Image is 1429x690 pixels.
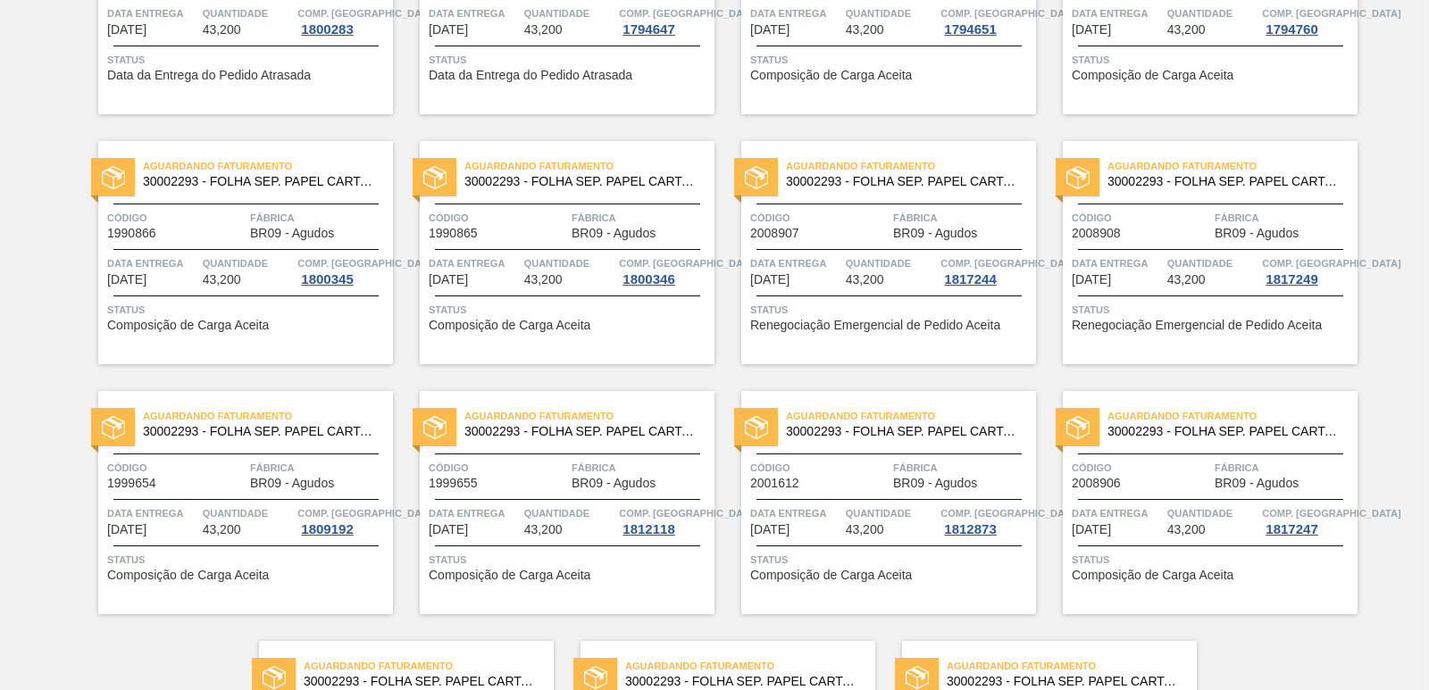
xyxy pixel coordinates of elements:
span: 30002293 - FOLHA SEP. PAPEL CARTAO 1200x1000M 350g [625,675,861,688]
span: Quantidade [846,504,937,522]
span: 1999655 [429,477,478,490]
span: Aguardando Faturamento [464,407,714,425]
a: Comp. [GEOGRAPHIC_DATA]1809192 [297,504,389,536]
span: Código [107,459,246,477]
span: 2001612 [750,477,799,490]
span: Status [750,551,1032,569]
div: 1800345 [297,272,356,287]
span: Data entrega [429,254,520,272]
div: 1809192 [297,522,356,536]
span: Data entrega [750,254,841,272]
img: status [102,416,125,439]
span: 30002293 - FOLHA SEP. PAPEL CARTAO 1200x1000M 350g [464,175,700,188]
span: 30002293 - FOLHA SEP. PAPEL CARTAO 1200x1000M 350g [143,175,379,188]
span: Aguardando Faturamento [143,157,393,175]
span: 05/09/2025 [750,273,790,287]
a: statusAguardando Faturamento30002293 - FOLHA SEP. PAPEL CARTAO 1200x1000M 350gCódigo2001612Fábric... [714,391,1036,614]
span: Data entrega [1072,504,1163,522]
span: 43,200 [203,523,241,536]
div: 1800346 [619,272,678,287]
span: 30002293 - FOLHA SEP. PAPEL CARTAO 1200x1000M 350g [947,675,1182,688]
div: 1794647 [619,22,678,37]
span: Data entrega [429,504,520,522]
a: Comp. [GEOGRAPHIC_DATA]1794760 [1262,4,1353,37]
a: Comp. [GEOGRAPHIC_DATA]1817244 [940,254,1032,287]
span: 30002293 - FOLHA SEP. PAPEL CARTAO 1200x1000M 350g [1107,175,1343,188]
div: 1812873 [940,522,999,536]
span: Aguardando Faturamento [1107,407,1358,425]
span: 11/09/2025 [1072,273,1111,287]
span: Renegociação Emergencial de Pedido Aceita [750,319,1000,332]
img: status [1066,166,1090,189]
span: Data entrega [107,504,198,522]
span: Composição de Carga Aceita [429,569,590,582]
span: Fábrica [1215,459,1353,477]
img: status [584,666,607,689]
span: Comp. Carga [297,254,436,272]
span: 2008907 [750,227,799,240]
span: Quantidade [524,504,615,522]
span: Código [750,209,889,227]
span: Fábrica [893,209,1032,227]
span: 19/09/2025 [429,523,468,536]
a: Comp. [GEOGRAPHIC_DATA]1817247 [1262,504,1353,536]
a: Comp. [GEOGRAPHIC_DATA]1812118 [619,504,710,536]
span: Código [107,209,246,227]
span: Quantidade [846,254,937,272]
span: BR09 - Agudos [250,477,334,490]
span: 26/08/2025 [750,23,790,37]
div: 1817247 [1262,522,1321,536]
a: Comp. [GEOGRAPHIC_DATA]1800345 [297,254,389,287]
span: Status [1072,301,1353,319]
span: 43,200 [846,273,884,287]
span: Comp. Carga [940,4,1079,22]
img: status [423,166,447,189]
span: Código [1072,209,1210,227]
span: 2008908 [1072,227,1121,240]
span: Comp. Carga [1262,4,1400,22]
span: Código [1072,459,1210,477]
span: BR09 - Agudos [572,477,656,490]
div: 1800283 [297,22,356,37]
span: 43,200 [1167,523,1206,536]
span: 30002293 - FOLHA SEP. PAPEL CARTAO 1200x1000M 350g [464,425,700,438]
a: statusAguardando Faturamento30002293 - FOLHA SEP. PAPEL CARTAO 1200x1000M 350gCódigo1999655Fábric... [393,391,714,614]
a: statusAguardando Faturamento30002293 - FOLHA SEP. PAPEL CARTAO 1200x1000M 350gCódigo2008907Fábric... [714,141,1036,364]
span: 43,200 [846,523,884,536]
a: statusAguardando Faturamento30002293 - FOLHA SEP. PAPEL CARTAO 1200x1000M 350gCódigo1999654Fábric... [71,391,393,614]
span: 43,200 [203,273,241,287]
span: 2008906 [1072,477,1121,490]
span: Quantidade [203,4,294,22]
span: 01/09/2025 [429,273,468,287]
span: 1999654 [107,477,156,490]
span: 28/08/2025 [1072,23,1111,37]
span: Data entrega [750,504,841,522]
span: Comp. Carga [297,4,436,22]
span: 30002293 - FOLHA SEP. PAPEL CARTAO 1200x1000M 350g [1107,425,1343,438]
img: status [1066,416,1090,439]
span: Composição de Carga Aceita [750,569,912,582]
span: 30002293 - FOLHA SEP. PAPEL CARTAO 1200x1000M 350g [143,425,379,438]
span: 11/09/2025 [107,523,146,536]
span: 43,200 [1167,273,1206,287]
img: status [102,166,125,189]
span: Renegociação Emergencial de Pedido Aceita [1072,319,1322,332]
span: Quantidade [203,254,294,272]
span: Status [1072,551,1353,569]
img: status [745,166,768,189]
span: Status [107,551,389,569]
span: Aguardando Faturamento [786,407,1036,425]
div: 1794760 [1262,22,1321,37]
span: 22/08/2025 [107,23,146,37]
span: Data da Entrega do Pedido Atrasada [107,69,311,82]
div: 1817244 [940,272,999,287]
a: statusAguardando Faturamento30002293 - FOLHA SEP. PAPEL CARTAO 1200x1000M 350gCódigo2008906Fábric... [1036,391,1358,614]
span: 22/09/2025 [750,523,790,536]
span: Código [750,459,889,477]
div: 1812118 [619,522,678,536]
span: Aguardando Faturamento [786,157,1036,175]
span: Comp. Carga [619,4,757,22]
span: Fábrica [250,209,389,227]
span: Aguardando Faturamento [464,157,714,175]
span: Composição de Carga Aceita [429,319,590,332]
